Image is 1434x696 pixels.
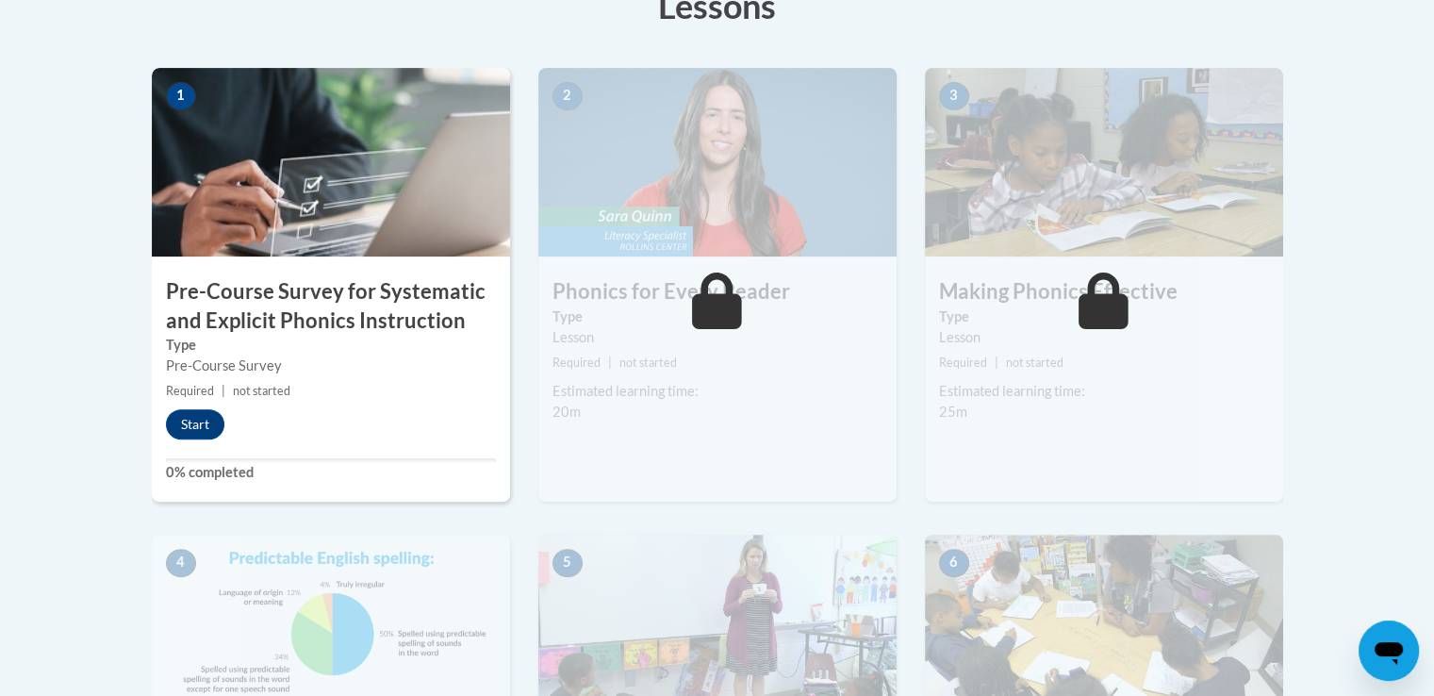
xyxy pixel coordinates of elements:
[166,549,196,577] span: 4
[166,335,496,356] label: Type
[552,82,583,110] span: 2
[166,82,196,110] span: 1
[552,307,882,327] label: Type
[152,277,510,336] h3: Pre-Course Survey for Systematic and Explicit Phonics Instruction
[166,384,214,398] span: Required
[152,68,510,257] img: Course Image
[925,68,1283,257] img: Course Image
[939,404,967,420] span: 25m
[608,356,612,370] span: |
[939,82,969,110] span: 3
[222,384,225,398] span: |
[166,356,496,376] div: Pre-Course Survey
[538,277,897,307] h3: Phonics for Every Reader
[552,327,882,348] div: Lesson
[619,356,677,370] span: not started
[166,462,496,483] label: 0% completed
[233,384,290,398] span: not started
[552,356,601,370] span: Required
[552,549,583,577] span: 5
[538,68,897,257] img: Course Image
[552,404,581,420] span: 20m
[939,549,969,577] span: 6
[939,307,1269,327] label: Type
[1006,356,1063,370] span: not started
[166,409,224,439] button: Start
[939,381,1269,402] div: Estimated learning time:
[939,327,1269,348] div: Lesson
[925,277,1283,307] h3: Making Phonics Effective
[995,356,998,370] span: |
[1359,621,1419,681] iframe: Button to launch messaging window
[939,356,987,370] span: Required
[552,381,882,402] div: Estimated learning time:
